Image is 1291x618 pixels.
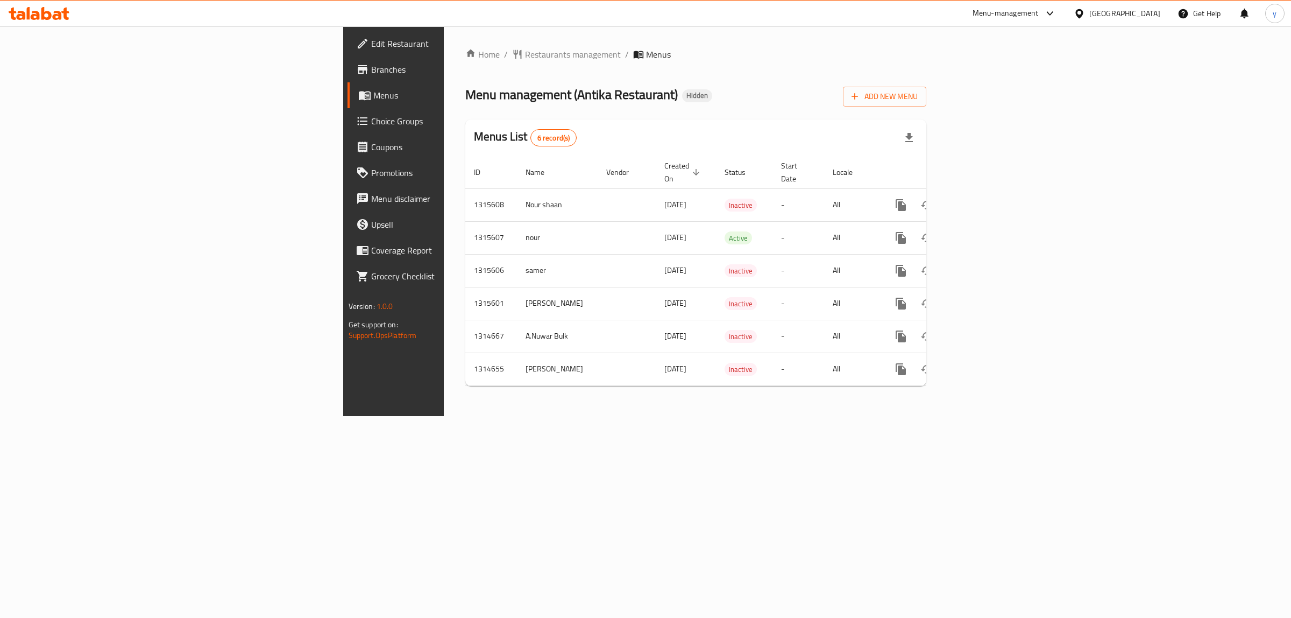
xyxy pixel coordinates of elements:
span: Vendor [606,166,643,179]
button: Change Status [914,324,940,349]
li: / [625,48,629,61]
span: Inactive [725,199,757,212]
td: All [824,287,879,320]
button: more [888,192,914,218]
h2: Menus List [474,129,577,146]
td: - [772,353,824,385]
span: Coverage Report [371,244,550,257]
button: more [888,258,914,284]
a: Menu disclaimer [347,186,559,212]
span: Get support on: [349,318,398,332]
a: Menus [347,82,559,108]
a: Coupons [347,134,559,160]
table: enhanced table [465,156,1000,386]
span: Edit Restaurant [371,37,550,50]
span: Choice Groups [371,115,550,128]
td: All [824,188,879,221]
span: [DATE] [664,230,686,244]
nav: breadcrumb [465,48,926,61]
a: Restaurants management [512,48,621,61]
button: Change Status [914,192,940,218]
span: Active [725,232,752,244]
span: Menu disclaimer [371,192,550,205]
div: Total records count [530,129,577,146]
span: Coupons [371,141,550,153]
span: Restaurants management [525,48,621,61]
span: Status [725,166,760,179]
button: Change Status [914,258,940,284]
span: Name [526,166,558,179]
th: Actions [879,156,1000,189]
a: Grocery Checklist [347,263,559,289]
span: [DATE] [664,362,686,376]
span: Locale [833,166,867,179]
td: - [772,320,824,353]
button: Change Status [914,291,940,317]
button: more [888,356,914,382]
div: Menu-management [973,7,1039,20]
td: All [824,221,879,254]
button: more [888,225,914,251]
span: Created On [664,159,703,185]
button: more [888,291,914,317]
span: Promotions [371,166,550,179]
div: Active [725,231,752,244]
span: [DATE] [664,198,686,212]
div: Export file [896,125,922,151]
td: - [772,221,824,254]
span: [DATE] [664,263,686,277]
span: Inactive [725,265,757,277]
span: Upsell [371,218,550,231]
span: [DATE] [664,296,686,310]
button: Change Status [914,356,940,382]
td: All [824,353,879,385]
a: Edit Restaurant [347,31,559,57]
span: Menus [373,89,550,102]
div: Inactive [725,297,757,310]
span: Hidden [682,91,712,100]
span: 1.0.0 [377,299,393,313]
span: Version: [349,299,375,313]
div: Inactive [725,264,757,277]
div: [GEOGRAPHIC_DATA] [1089,8,1160,19]
a: Coverage Report [347,237,559,263]
td: All [824,254,879,287]
a: Branches [347,57,559,82]
button: Add New Menu [843,87,926,107]
span: 6 record(s) [531,133,577,143]
button: more [888,324,914,349]
span: Inactive [725,363,757,376]
span: Start Date [781,159,811,185]
a: Support.OpsPlatform [349,328,417,342]
td: - [772,188,824,221]
span: [DATE] [664,329,686,343]
td: All [824,320,879,353]
span: Menu management ( Antika Restaurant ) [465,82,678,107]
span: Add New Menu [852,90,918,103]
a: Upsell [347,212,559,237]
span: Menus [646,48,671,61]
span: Branches [371,63,550,76]
td: - [772,254,824,287]
span: y [1273,8,1276,19]
span: Inactive [725,331,757,343]
div: Hidden [682,89,712,102]
button: Change Status [914,225,940,251]
td: - [772,287,824,320]
span: Inactive [725,298,757,310]
span: Grocery Checklist [371,270,550,283]
a: Choice Groups [347,108,559,134]
span: ID [474,166,494,179]
a: Promotions [347,160,559,186]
